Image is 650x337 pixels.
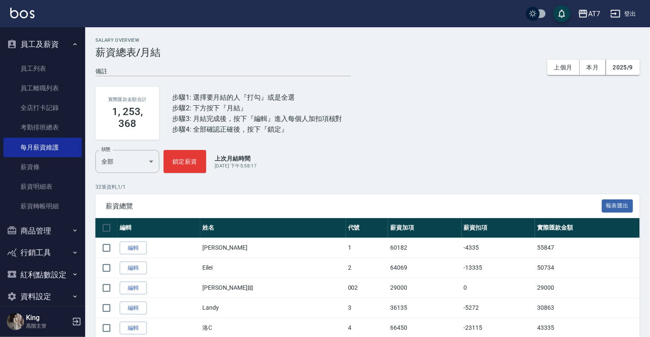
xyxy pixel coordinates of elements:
td: 2 [346,258,388,278]
button: 商品管理 [3,220,82,242]
a: 員工列表 [3,59,82,78]
th: 薪資扣項 [462,218,535,238]
a: 報表匯出 [602,202,633,210]
div: 全部 [95,150,159,173]
div: 步驟4: 全部確認正確後，按下『鎖定』 [172,124,342,135]
td: -13335 [462,258,535,278]
button: 報表匯出 [602,199,633,213]
a: 編輯 [120,282,147,295]
h2: Salary Overview [95,37,640,43]
a: 編輯 [120,302,147,315]
button: 員工及薪資 [3,33,82,55]
img: Logo [10,8,35,18]
td: 36135 [388,298,462,318]
th: 編輯 [118,218,200,238]
p: 上次月結時間 [215,154,256,163]
th: 代號 [346,218,388,238]
td: [PERSON_NAME] [200,238,346,258]
div: 步驟2: 下方按下『月結』 [172,103,342,113]
td: 55847 [535,238,640,258]
button: 鎖定薪資 [164,150,206,173]
td: -5272 [462,298,535,318]
td: Landy [200,298,346,318]
td: 50734 [535,258,640,278]
td: -4335 [462,238,535,258]
td: 64069 [388,258,462,278]
a: 薪資轉帳明細 [3,196,82,216]
a: 薪資條 [3,157,82,177]
label: 狀態 [101,146,110,153]
th: 薪資加項 [388,218,462,238]
span: 薪資總覽 [106,202,602,210]
h3: 1, 253, 368 [106,106,149,130]
p: 高階主管 [26,322,69,330]
a: 每月薪資維護 [3,138,82,157]
td: 002 [346,278,388,298]
h2: 實際匯款金額合計 [106,97,149,102]
button: 本月 [580,60,606,75]
td: Eilei [200,258,346,278]
div: 步驟3: 月結完成後，按下『編輯』進入每個人加扣項核對 [172,113,342,124]
td: 29000 [388,278,462,298]
button: AT7 [575,5,604,23]
td: 29000 [535,278,640,298]
td: [PERSON_NAME]姐 [200,278,346,298]
td: 3 [346,298,388,318]
th: 姓名 [200,218,346,238]
p: 32 筆資料, 1 / 1 [95,183,640,191]
td: 30863 [535,298,640,318]
th: 實際匯款金額 [535,218,640,238]
td: 60182 [388,238,462,258]
img: Person [7,313,24,330]
div: 步驟1: 選擇要月結的人『打勾』或是全選 [172,92,342,103]
a: 考勤排班總表 [3,118,82,137]
button: 登出 [607,6,640,22]
button: 紅利點數設定 [3,264,82,286]
span: [DATE] 下午5:58:17 [215,163,256,169]
a: 全店打卡記錄 [3,98,82,118]
a: 編輯 [120,242,147,255]
a: 薪資明細表 [3,177,82,196]
a: 員工離職列表 [3,78,82,98]
button: 2025/9 [606,60,640,75]
button: save [553,5,570,22]
td: 1 [346,238,388,258]
a: 編輯 [120,322,147,335]
button: 行銷工具 [3,242,82,264]
a: 編輯 [120,262,147,275]
button: 資料設定 [3,285,82,308]
h3: 薪資總表/月結 [95,46,640,58]
h5: King [26,314,69,322]
button: 上個月 [547,60,580,75]
div: AT7 [588,9,600,19]
td: 0 [462,278,535,298]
